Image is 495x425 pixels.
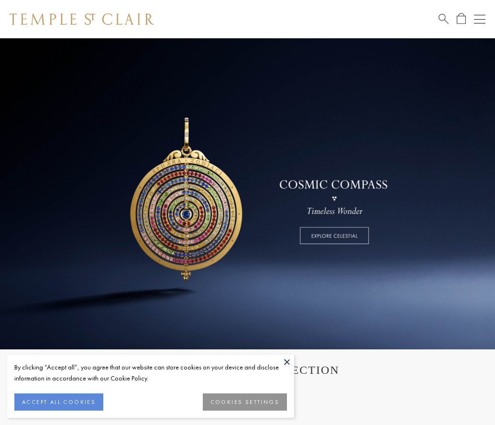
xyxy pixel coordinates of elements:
button: Open navigation [474,13,485,25]
img: Temple St. Clair [10,13,154,25]
a: Open Shopping Bag [457,13,466,25]
button: COOKIES SETTINGS [203,393,287,411]
div: By clicking “Accept all”, you agree that our website can store cookies on your device and disclos... [14,362,287,384]
a: Search [439,13,449,25]
button: ACCEPT ALL COOKIES [14,393,103,411]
